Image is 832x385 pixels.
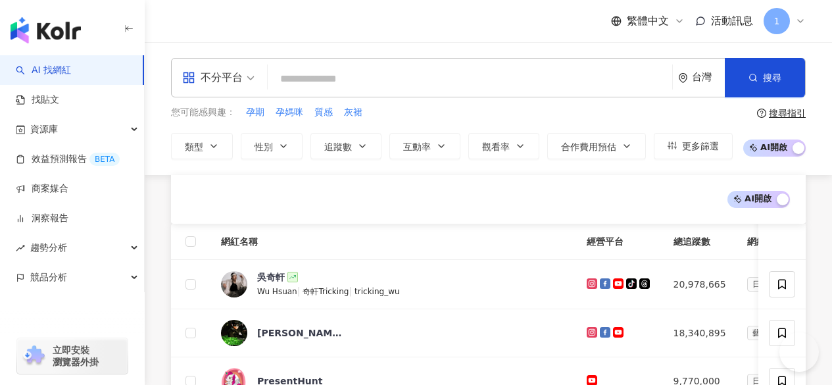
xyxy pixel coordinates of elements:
[314,106,333,119] span: 質感
[221,320,247,346] img: KOL Avatar
[275,105,304,120] button: 孕媽咪
[17,338,128,374] a: chrome extension立即安裝 瀏覽器外掛
[276,106,303,119] span: 孕媽咪
[182,67,243,88] div: 不分平台
[297,286,303,296] span: |
[747,326,797,340] span: 藝術與娛樂
[682,141,719,151] span: 更多篩選
[171,106,235,119] span: 您可能感興趣：
[16,182,68,195] a: 商案媒合
[403,141,431,152] span: 互動率
[11,17,81,43] img: logo
[30,233,67,263] span: 趨勢分析
[16,244,25,253] span: rise
[576,224,663,260] th: 經營平台
[303,287,349,296] span: 奇軒Tricking
[314,105,333,120] button: 質感
[16,153,120,166] a: 效益預測報告BETA
[16,64,71,77] a: searchAI 找網紅
[344,106,362,119] span: 灰裙
[763,72,781,83] span: 搜尋
[210,224,576,260] th: 網紅名稱
[663,260,737,309] td: 20,978,665
[30,115,58,144] span: 資源庫
[255,141,273,152] span: 性別
[182,71,195,84] span: appstore
[547,133,646,159] button: 合作費用預估
[627,14,669,28] span: 繁體中文
[310,133,381,159] button: 追蹤數
[246,106,264,119] span: 孕期
[16,212,68,225] a: 洞察報告
[245,105,265,120] button: 孕期
[468,133,539,159] button: 觀看率
[185,141,203,152] span: 類型
[16,93,59,107] a: 找貼文
[663,224,737,260] th: 總追蹤數
[725,58,805,97] button: 搜尋
[774,14,780,28] span: 1
[349,286,355,296] span: |
[221,270,566,298] a: KOL Avatar吳奇軒Wu Hsuan|奇軒Tricking|tricking_wu
[654,133,733,159] button: 更多篩選
[221,320,566,346] a: KOL Avatar[PERSON_NAME] [PERSON_NAME]
[324,141,352,152] span: 追蹤數
[769,108,806,118] div: 搜尋指引
[561,141,616,152] span: 合作費用預估
[757,109,766,118] span: question-circle
[678,73,688,83] span: environment
[257,287,297,296] span: Wu Hsuan
[747,277,789,292] span: 日常話題
[482,141,510,152] span: 觀看率
[343,105,363,120] button: 灰裙
[257,270,285,284] div: 吳奇軒
[663,309,737,357] td: 18,340,895
[355,287,400,296] span: tricking_wu
[779,332,819,372] iframe: Help Scout Beacon - Open
[692,72,725,83] div: 台灣
[241,133,303,159] button: 性別
[257,326,343,340] div: [PERSON_NAME] [PERSON_NAME]
[171,133,233,159] button: 類型
[389,133,460,159] button: 互動率
[221,271,247,297] img: KOL Avatar
[711,14,753,27] span: 活動訊息
[21,346,47,367] img: chrome extension
[30,263,67,292] span: 競品分析
[53,344,99,368] span: 立即安裝 瀏覽器外掛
